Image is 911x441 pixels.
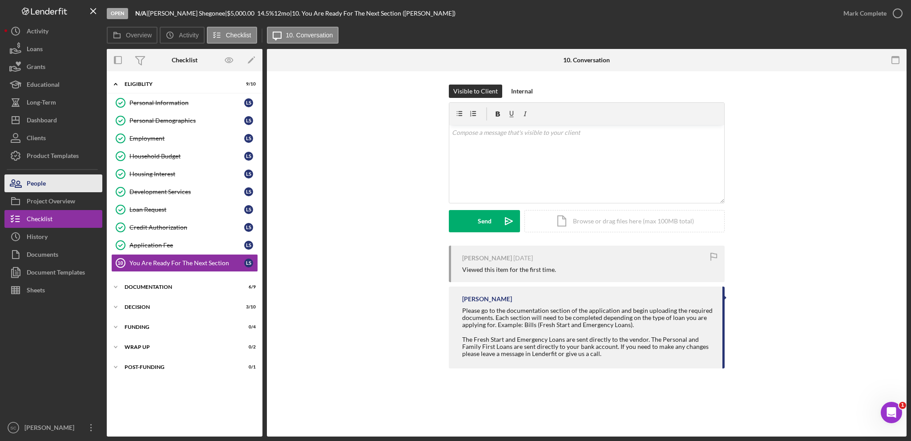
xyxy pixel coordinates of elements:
a: Product Templates [4,147,102,165]
button: Educational [4,76,102,93]
div: Household Budget [129,153,244,160]
div: Send [478,210,492,232]
button: Documents [4,246,102,263]
div: Documents [27,246,58,266]
a: EmploymentLS [111,129,258,147]
div: Credit Authorization [129,224,244,231]
a: 10You Are Ready For The Next SectionLS [111,254,258,272]
div: Documentation [125,284,234,290]
div: 9 / 10 [240,81,256,87]
div: $5,000.00 [227,10,257,17]
button: Checklist [207,27,257,44]
div: The Fresh Start and Emergency Loans are sent directly to the vendor. The Personal and Family Firs... [462,336,713,357]
button: Long-Term [4,93,102,111]
a: Loans [4,40,102,58]
div: Internal [511,85,533,98]
button: Activity [160,27,204,44]
div: Product Templates [27,147,79,167]
div: Please go to the documentation section of the application and begin uploading the required docume... [462,307,713,328]
div: L S [244,170,253,178]
div: [PERSON_NAME] [462,255,512,262]
div: L S [244,116,253,125]
div: Loans [27,40,43,60]
div: Project Overview [27,192,75,212]
div: Long-Term [27,93,56,113]
div: 0 / 4 [240,324,256,330]
div: Checklist [27,210,52,230]
text: SC [10,425,16,430]
a: Development ServicesLS [111,183,258,201]
a: Document Templates [4,263,102,281]
button: Clients [4,129,102,147]
div: | [135,10,148,17]
div: [PERSON_NAME] [462,295,512,303]
div: Viewed this item for the first time. [462,266,556,273]
a: Personal DemographicsLS [111,112,258,129]
a: Dashboard [4,111,102,129]
div: L S [244,205,253,214]
div: 0 / 2 [240,344,256,350]
button: Mark Complete [834,4,907,22]
button: Checklist [4,210,102,228]
div: Checklist [172,57,198,64]
label: Overview [126,32,152,39]
a: Sheets [4,281,102,299]
div: 3 / 10 [240,304,256,310]
a: Housing InterestLS [111,165,258,183]
div: Educational [27,76,60,96]
button: 10. Conversation [267,27,339,44]
label: Checklist [226,32,251,39]
div: Visible to Client [453,85,498,98]
div: Decision [125,304,234,310]
div: L S [244,187,253,196]
button: Project Overview [4,192,102,210]
div: Clients [27,129,46,149]
time: 2025-07-27 19:31 [513,255,533,262]
div: Funding [125,324,234,330]
span: 1 [899,402,906,409]
div: Mark Complete [843,4,887,22]
div: Housing Interest [129,170,244,178]
div: Open [107,8,128,19]
div: Employment [129,135,244,142]
div: L S [244,259,253,267]
div: Post-Funding [125,364,234,370]
button: People [4,174,102,192]
div: 0 / 1 [240,364,256,370]
div: 12 mo [274,10,290,17]
div: L S [244,223,253,232]
div: L S [244,152,253,161]
div: Development Services [129,188,244,195]
div: People [27,174,46,194]
div: L S [244,98,253,107]
button: Grants [4,58,102,76]
div: 6 / 9 [240,284,256,290]
button: History [4,228,102,246]
div: Eligiblity [125,81,234,87]
a: Loan RequestLS [111,201,258,218]
div: History [27,228,48,248]
button: Overview [107,27,157,44]
label: 10. Conversation [286,32,333,39]
a: Household BudgetLS [111,147,258,165]
div: Loan Request [129,206,244,213]
iframe: Intercom live chat [881,402,902,423]
button: Send [449,210,520,232]
div: [PERSON_NAME] [22,419,80,439]
div: Personal Demographics [129,117,244,124]
div: | 10. You Are Ready For The Next Section ([PERSON_NAME]) [290,10,455,17]
a: Credit AuthorizationLS [111,218,258,236]
div: 14.5 % [257,10,274,17]
label: Activity [179,32,198,39]
div: Dashboard [27,111,57,131]
div: Application Fee [129,242,244,249]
